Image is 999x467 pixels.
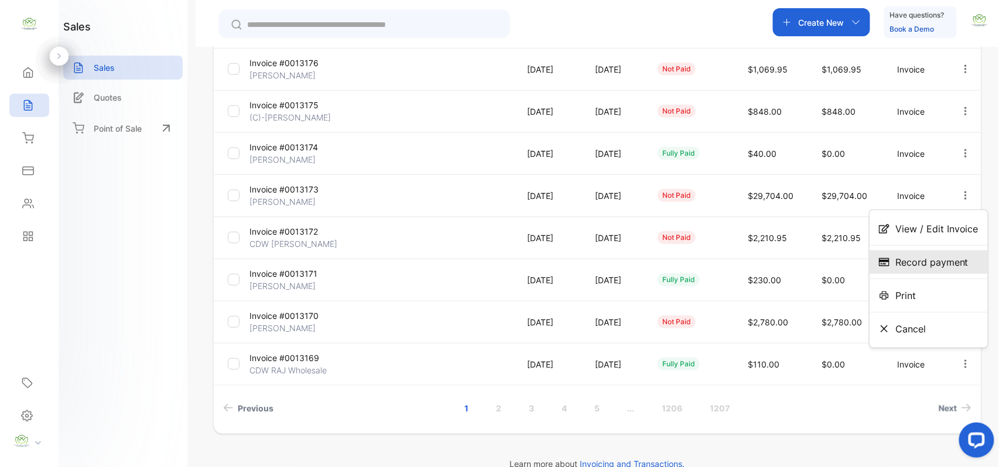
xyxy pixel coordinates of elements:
p: Invoice [898,147,936,160]
p: [DATE] [528,147,572,160]
p: [DATE] [595,232,634,244]
p: Invoice [898,63,936,75]
ul: Pagination [214,397,981,419]
a: Next page [934,397,976,419]
p: [DATE] [595,358,634,370]
a: Page 4 [548,397,581,419]
span: $2,780.00 [822,317,862,327]
p: [DATE] [595,316,634,328]
img: profile [13,432,30,450]
span: $848.00 [748,107,782,116]
a: Page 1 is your current page [451,397,483,419]
img: avatar [971,12,988,29]
span: Print [895,289,916,303]
img: logo [20,15,38,33]
p: [DATE] [528,190,572,202]
span: $2,780.00 [748,317,788,327]
div: fully paid [658,358,700,370]
p: [PERSON_NAME] [249,322,337,334]
p: Invoice #0013171 [249,267,337,280]
p: Invoice #0013174 [249,141,337,153]
p: CDW RAJ Wholesale [249,364,337,376]
p: Invoice #0013176 [249,57,337,69]
p: Point of Sale [94,122,142,135]
button: Create New [773,8,870,36]
p: Quotes [94,91,122,104]
p: [DATE] [528,358,572,370]
div: not paid [658,189,696,202]
a: Page 3 [515,397,549,419]
p: [DATE] [595,63,634,75]
span: $29,704.00 [822,191,867,201]
span: $0.00 [822,275,845,285]
p: Invoice [898,105,936,118]
p: Invoice [898,358,936,370]
p: Create New [799,16,844,29]
a: Previous page [218,397,278,419]
p: [DATE] [595,190,634,202]
p: Invoice #0013175 [249,99,337,111]
div: fully paid [658,273,700,286]
p: [DATE] [528,105,572,118]
span: $1,069.95 [748,64,788,74]
div: not paid [658,63,696,75]
span: $40.00 [748,149,776,159]
p: [DATE] [528,316,572,328]
p: Invoice #0013170 [249,310,337,322]
p: [PERSON_NAME] [249,280,337,292]
span: $0.00 [822,359,845,369]
a: Quotes [63,85,183,109]
a: Sales [63,56,183,80]
p: [DATE] [528,63,572,75]
span: $230.00 [748,275,781,285]
iframe: LiveChat chat widget [950,418,999,467]
span: $0.00 [822,149,845,159]
a: Page 5 [581,397,614,419]
p: Invoice [898,190,936,202]
p: Invoice #0013172 [249,225,337,238]
p: [DATE] [595,147,634,160]
span: Next [939,402,957,414]
p: (C)-[PERSON_NAME] [249,111,337,123]
a: Page 1206 [648,397,697,419]
p: [PERSON_NAME] [249,153,337,166]
a: Jump forward [614,397,649,419]
p: [PERSON_NAME] [249,195,337,208]
p: Sales [94,61,115,74]
p: Invoice #0013173 [249,183,337,195]
div: not paid [658,231,696,244]
span: Cancel [895,322,926,336]
a: Page 2 [483,397,516,419]
span: $2,210.95 [748,233,787,243]
button: avatar [971,8,988,36]
div: not paid [658,315,696,328]
p: Invoice #0013169 [249,352,337,364]
span: $2,210.95 [822,233,861,243]
span: Previous [238,402,273,414]
a: Book a Demo [890,25,935,33]
span: View / Edit Invoice [895,222,979,236]
p: [DATE] [595,105,634,118]
h1: sales [63,19,91,35]
p: Have questions? [890,9,945,21]
span: $848.00 [822,107,856,116]
p: [DATE] [595,274,634,286]
div: fully paid [658,147,700,160]
div: not paid [658,105,696,118]
p: [PERSON_NAME] [249,69,337,81]
span: Record payment [895,255,969,269]
span: $29,704.00 [748,191,793,201]
span: $1,069.95 [822,64,861,74]
a: Point of Sale [63,115,183,141]
p: CDW [PERSON_NAME] [249,238,337,250]
p: [DATE] [528,232,572,244]
p: [DATE] [528,274,572,286]
a: Page 1207 [696,397,744,419]
span: $110.00 [748,359,779,369]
